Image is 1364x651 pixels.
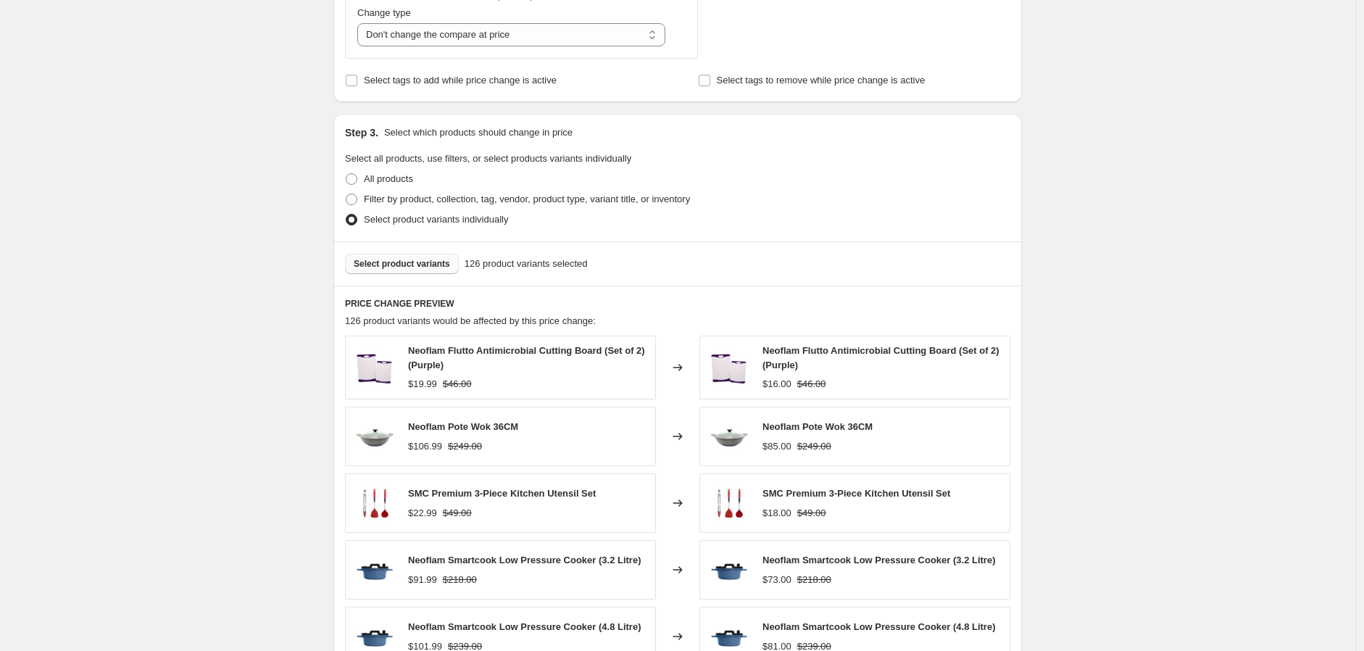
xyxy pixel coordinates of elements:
div: $22.99 [408,506,437,521]
div: $19.99 [408,377,437,391]
span: Select all products, use filters, or select products variants individually [345,153,631,164]
strike: $249.00 [448,439,482,454]
img: SMC-3-PIECE-KITCHEN-UTENSILS_80x.jpg [353,481,396,525]
span: Neoflam Pote Wok 36CM [408,421,518,432]
span: Select tags to add while price change is active [364,75,557,86]
span: All products [364,173,413,184]
span: Change type [357,7,411,18]
span: Select product variants [354,258,450,270]
div: $16.00 [762,377,791,391]
span: SMC Premium 3-Piece Kitchen Utensil Set [408,488,596,499]
span: Neoflam Flutto Antimicrobial Cutting Board (Set of 2) (Purple) [762,345,999,370]
strike: $49.00 [443,506,472,521]
span: Neoflam Smartcook Low Pressure Cooker (4.8 Litre) [762,621,995,632]
span: Neoflam Pote Wok 36CM [762,421,873,432]
img: NEOFLAM-FLUTTO-PURPLE_80x.jpg [353,346,396,389]
h2: Step 3. [345,125,378,140]
strike: $249.00 [797,439,831,454]
div: $106.99 [408,439,442,454]
img: NEOFLAM-POTE-WOK-36CM_80x.jpg [707,415,751,458]
strike: $46.00 [443,377,472,391]
span: Select tags to remove while price change is active [717,75,926,86]
p: Select which products should change in price [384,125,573,140]
h6: PRICE CHANGE PREVIEW [345,298,1010,310]
div: $73.00 [762,573,791,587]
strike: $46.00 [797,377,826,391]
span: Neoflam Smartcook Low Pressure Cooker (4.8 Litre) [408,621,641,632]
span: 126 product variants would be affected by this price change: [345,315,596,326]
div: $91.99 [408,573,437,587]
div: $85.00 [762,439,791,454]
strike: $218.00 [797,573,831,587]
img: NEOFLAM-SMARTCOOK-3.2L_80x.png [353,548,396,592]
span: Neoflam Flutto Antimicrobial Cutting Board (Set of 2) (Purple) [408,345,645,370]
span: Neoflam Smartcook Low Pressure Cooker (3.2 Litre) [408,555,641,565]
button: Select product variants [345,254,459,274]
img: NEOFLAM-FLUTTO-PURPLE_80x.jpg [707,346,751,389]
div: $18.00 [762,506,791,521]
strike: $49.00 [797,506,826,521]
img: NEOFLAM-POTE-WOK-36CM_80x.jpg [353,415,396,458]
span: Neoflam Smartcook Low Pressure Cooker (3.2 Litre) [762,555,995,565]
span: Filter by product, collection, tag, vendor, product type, variant title, or inventory [364,194,690,204]
strike: $218.00 [443,573,477,587]
span: Select product variants individually [364,214,508,225]
span: 126 product variants selected [465,257,588,271]
span: SMC Premium 3-Piece Kitchen Utensil Set [762,488,950,499]
img: NEOFLAM-SMARTCOOK-3.2L_80x.png [707,548,751,592]
img: SMC-3-PIECE-KITCHEN-UTENSILS_80x.jpg [707,481,751,525]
